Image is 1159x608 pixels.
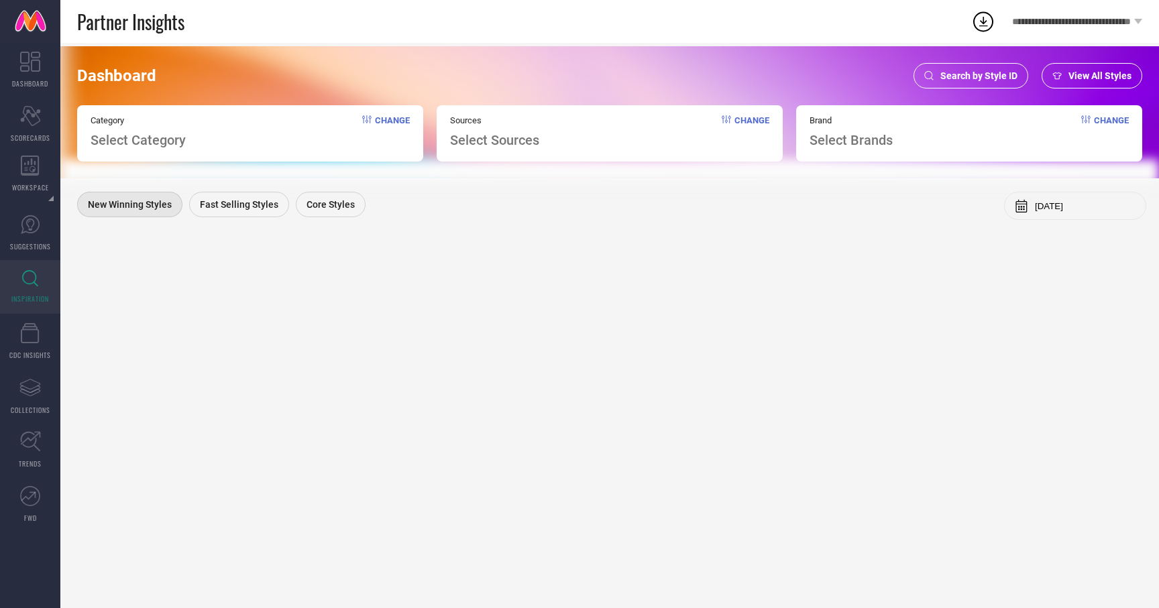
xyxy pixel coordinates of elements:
span: View All Styles [1068,70,1132,81]
span: Change [375,115,410,148]
span: SCORECARDS [11,133,50,143]
span: Change [1094,115,1129,148]
span: Select Sources [450,132,539,148]
span: TRENDS [19,459,42,469]
span: SUGGESTIONS [10,241,51,251]
span: Sources [450,115,539,125]
span: Category [91,115,186,125]
span: Dashboard [77,66,156,85]
span: Select Category [91,132,186,148]
span: Fast Selling Styles [200,199,278,210]
span: FWD [24,513,37,523]
span: Search by Style ID [940,70,1017,81]
div: Open download list [971,9,995,34]
span: Partner Insights [77,8,184,36]
span: WORKSPACE [12,182,49,192]
span: INSPIRATION [11,294,49,304]
span: Select Brands [810,132,893,148]
span: Brand [810,115,893,125]
span: DASHBOARD [12,78,48,88]
span: Change [734,115,769,148]
input: Select month [1035,201,1136,211]
span: Core Styles [307,199,355,210]
span: New Winning Styles [88,199,172,210]
span: CDC INSIGHTS [9,350,51,360]
span: COLLECTIONS [11,405,50,415]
